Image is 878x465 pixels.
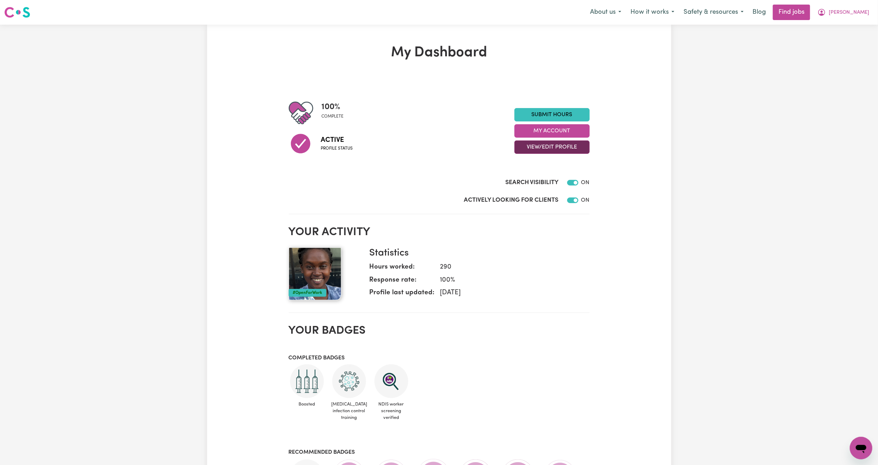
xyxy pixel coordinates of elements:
span: NDIS worker screening verified [373,398,410,424]
span: ON [581,180,590,186]
button: My Account [813,5,874,20]
iframe: Button to launch messaging window, conversation in progress [850,437,872,459]
a: Careseekers logo [4,4,30,20]
h1: My Dashboard [289,44,590,61]
img: NDIS Worker Screening Verified [374,364,408,398]
button: Safety & resources [679,5,748,20]
span: Boosted [289,398,325,410]
label: Actively Looking for Clients [464,196,559,205]
span: [MEDICAL_DATA] infection control training [331,398,367,424]
dt: Response rate: [370,275,435,288]
h2: Your activity [289,226,590,239]
h3: Completed badges [289,355,590,362]
img: Careseekers logo [4,6,30,19]
a: Blog [748,5,770,20]
h3: Recommended badges [289,449,590,456]
dd: 100 % [435,275,584,285]
label: Search Visibility [506,178,559,187]
span: ON [581,197,590,203]
h2: Your badges [289,324,590,338]
h3: Statistics [370,247,584,259]
button: How it works [626,5,679,20]
img: CS Academy: COVID-19 Infection Control Training course completed [332,364,366,398]
span: complete [322,113,344,120]
button: My Account [514,124,590,138]
button: About us [585,5,626,20]
dd: 290 [435,262,584,272]
div: #OpenForWork [289,289,326,297]
a: Submit Hours [514,108,590,121]
dt: Hours worked: [370,262,435,275]
dd: [DATE] [435,288,584,298]
span: Profile status [321,145,353,152]
img: Care and support worker has received booster dose of COVID-19 vaccination [290,364,324,398]
span: Active [321,135,353,145]
span: [PERSON_NAME] [829,9,869,17]
button: View/Edit Profile [514,140,590,154]
span: 100 % [322,101,344,113]
a: Find jobs [773,5,810,20]
img: Your profile picture [289,247,341,300]
dt: Profile last updated: [370,288,435,301]
div: Profile completeness: 100% [322,101,350,125]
